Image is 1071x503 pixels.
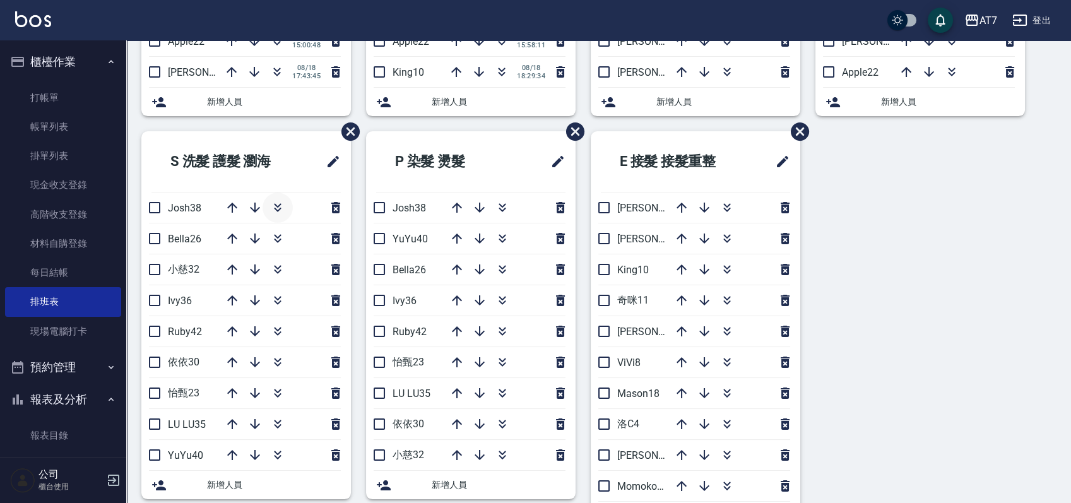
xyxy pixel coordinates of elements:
span: 依依30 [168,356,199,368]
button: save [928,8,953,33]
span: YuYu40 [168,449,203,461]
span: [PERSON_NAME]9 [617,449,699,461]
span: [PERSON_NAME]6 [168,66,249,78]
span: Momoko12 [617,480,668,492]
div: 新增人員 [141,88,351,116]
span: YuYu40 [393,233,428,245]
span: 新增人員 [881,95,1015,109]
span: Bella26 [393,264,426,276]
span: 奇咪11 [617,294,649,306]
span: [PERSON_NAME]2 [617,202,699,214]
span: 怡甄23 [168,387,199,399]
img: Person [10,468,35,493]
div: 新增人員 [815,88,1025,116]
span: 修改班表的標題 [543,146,565,177]
span: LU LU35 [393,388,430,399]
span: Apple22 [168,35,204,47]
span: Bella26 [168,233,201,245]
span: 18:29:34 [517,72,545,80]
button: 預約管理 [5,351,121,384]
span: 08/18 [292,64,321,72]
div: 新增人員 [366,471,576,499]
a: 排班表 [5,287,121,316]
span: 新增人員 [207,95,341,109]
span: King10 [393,66,424,78]
h2: P 染髮 燙髮 [376,139,513,184]
div: 新增人員 [141,471,351,499]
span: Ruby42 [393,326,427,338]
button: AT7 [959,8,1002,33]
img: Logo [15,11,51,27]
span: [PERSON_NAME]6 [617,35,699,47]
a: 帳單列表 [5,112,121,141]
a: 報表目錄 [5,421,121,450]
span: 小慈32 [168,263,199,275]
button: 櫃檯作業 [5,45,121,78]
span: Josh38 [168,202,201,214]
h5: 公司 [38,468,103,481]
span: 新增人員 [656,95,790,109]
span: Josh38 [393,202,426,214]
span: [PERSON_NAME]7 [842,35,923,47]
span: 洛C4 [617,418,639,430]
span: [PERSON_NAME]9 [617,66,699,78]
span: Ivy36 [168,295,192,307]
span: 刪除班表 [781,113,811,150]
div: 新增人員 [366,88,576,116]
a: 每日結帳 [5,258,121,287]
div: 新增人員 [591,88,800,116]
span: 修改班表的標題 [318,146,341,177]
span: 刪除班表 [557,113,586,150]
span: Ruby42 [168,326,202,338]
span: 依依30 [393,418,424,430]
span: Apple22 [842,66,879,78]
h2: S 洗髮 護髮 瀏海 [151,139,304,184]
h2: E 接髮 接髮重整 [601,139,751,184]
span: 15:00:48 [292,41,321,49]
span: 17:43:45 [292,72,321,80]
span: Mason18 [617,388,660,399]
span: 怡甄23 [393,356,424,368]
a: 現場電腦打卡 [5,317,121,346]
span: 小慈32 [393,449,424,461]
button: 報表及分析 [5,383,121,416]
span: 新增人員 [207,478,341,492]
span: [PERSON_NAME] 5 [617,233,701,245]
span: ViVi8 [617,357,641,369]
span: Apple22 [393,35,429,47]
a: 高階收支登錄 [5,200,121,229]
a: 掛單列表 [5,141,121,170]
button: 登出 [1007,9,1056,32]
span: LU LU35 [168,418,206,430]
span: [PERSON_NAME]7 [617,326,699,338]
span: 15:58:11 [517,41,545,49]
span: 新增人員 [432,95,565,109]
span: 刪除班表 [332,113,362,150]
a: 打帳單 [5,83,121,112]
span: 修改班表的標題 [767,146,790,177]
a: 現金收支登錄 [5,170,121,199]
span: Ivy36 [393,295,417,307]
p: 櫃台使用 [38,481,103,492]
span: 新增人員 [432,478,565,492]
a: 材料自購登錄 [5,229,121,258]
span: 08/18 [517,64,545,72]
a: 店家日報表 [5,450,121,479]
span: King10 [617,264,649,276]
div: AT7 [979,13,997,28]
